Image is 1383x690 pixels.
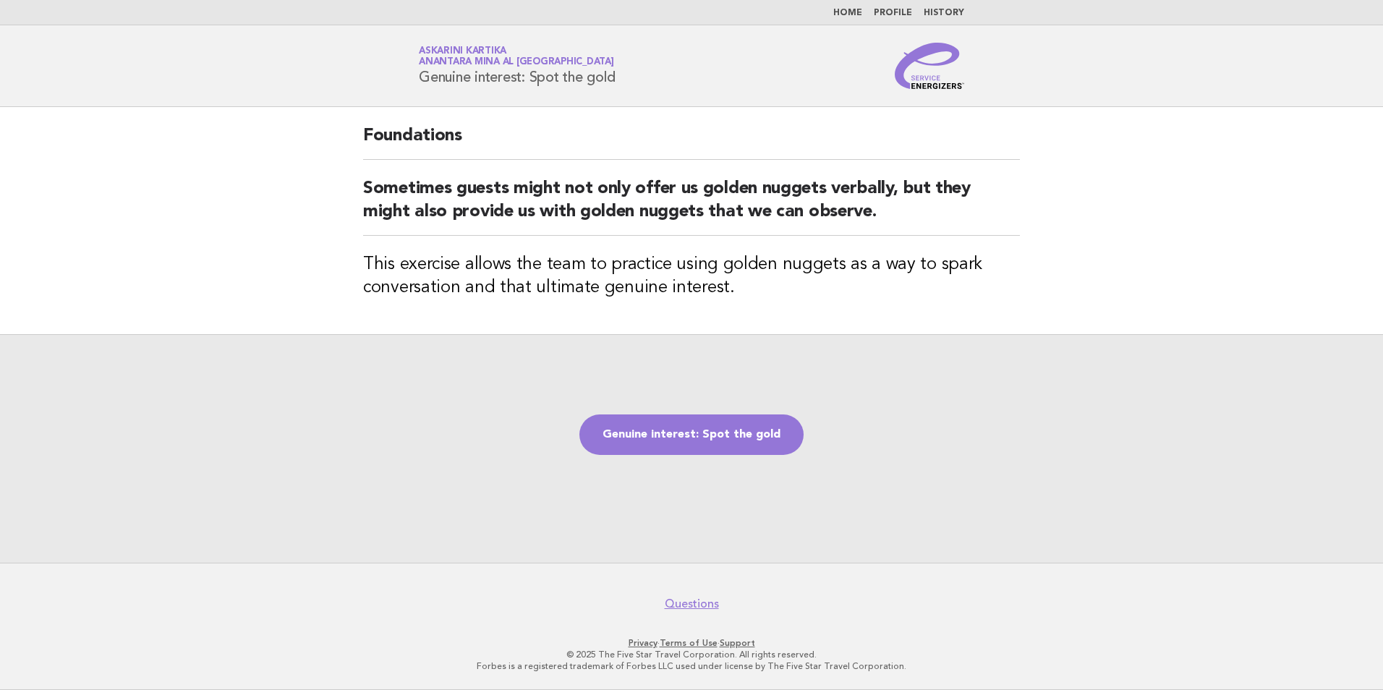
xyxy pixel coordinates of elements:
[249,649,1134,660] p: © 2025 The Five Star Travel Corporation. All rights reserved.
[363,253,1020,299] h3: This exercise allows the team to practice using golden nuggets as a way to spark conversation and...
[249,637,1134,649] p: · ·
[363,124,1020,160] h2: Foundations
[660,638,718,648] a: Terms of Use
[419,58,614,67] span: Anantara Mina al [GEOGRAPHIC_DATA]
[895,43,964,89] img: Service Energizers
[874,9,912,17] a: Profile
[579,414,804,455] a: Genuine interest: Spot the gold
[833,9,862,17] a: Home
[924,9,964,17] a: History
[419,46,614,67] a: Askarini KartikaAnantara Mina al [GEOGRAPHIC_DATA]
[363,177,1020,236] h2: Sometimes guests might not only offer us golden nuggets verbally, but they might also provide us ...
[249,660,1134,672] p: Forbes is a registered trademark of Forbes LLC used under license by The Five Star Travel Corpora...
[720,638,755,648] a: Support
[419,47,615,85] h1: Genuine interest: Spot the gold
[665,597,719,611] a: Questions
[629,638,658,648] a: Privacy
